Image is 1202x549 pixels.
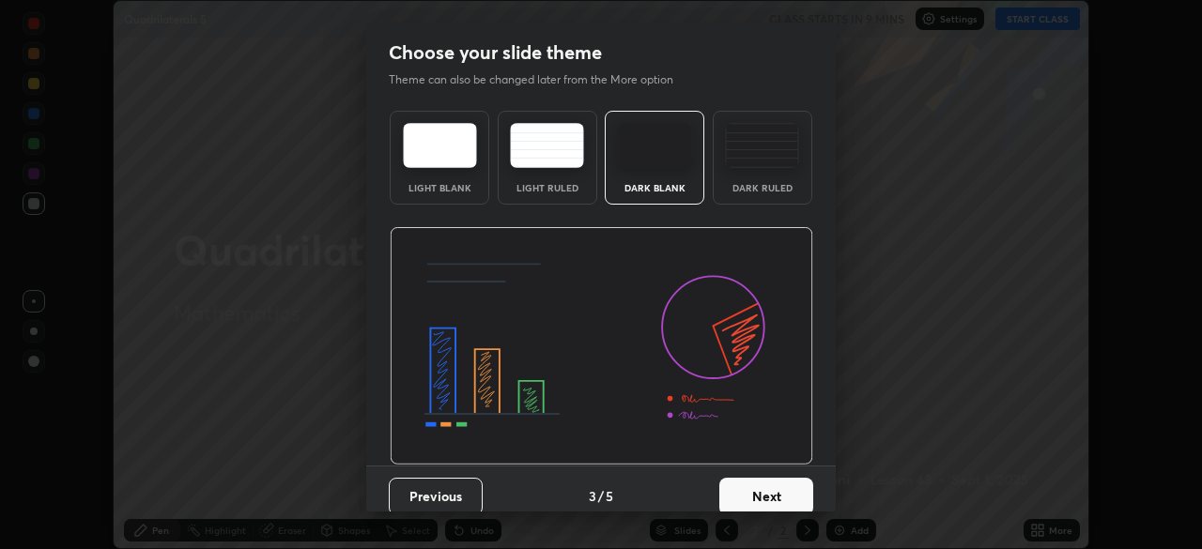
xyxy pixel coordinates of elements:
img: darkRuledTheme.de295e13.svg [725,123,799,168]
div: Dark Blank [617,183,692,192]
p: Theme can also be changed later from the More option [389,71,693,88]
img: lightTheme.e5ed3b09.svg [403,123,477,168]
button: Next [719,478,813,515]
img: lightRuledTheme.5fabf969.svg [510,123,584,168]
h2: Choose your slide theme [389,40,602,65]
button: Previous [389,478,483,515]
h4: 3 [589,486,596,506]
h4: 5 [606,486,613,506]
h4: / [598,486,604,506]
div: Light Blank [402,183,477,192]
img: darkTheme.f0cc69e5.svg [618,123,692,168]
div: Dark Ruled [725,183,800,192]
img: darkThemeBanner.d06ce4a2.svg [390,227,813,465]
div: Light Ruled [510,183,585,192]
